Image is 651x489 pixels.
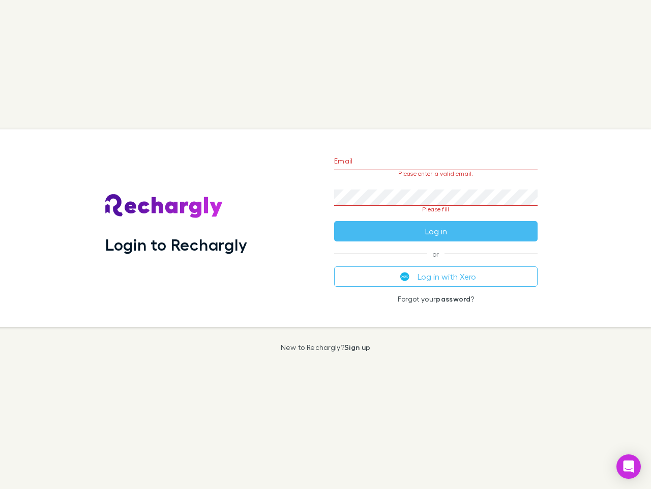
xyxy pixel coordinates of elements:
a: password [436,294,470,303]
p: Forgot your ? [334,295,538,303]
button: Log in with Xero [334,266,538,287]
div: Open Intercom Messenger [616,454,641,479]
a: Sign up [344,343,370,351]
button: Log in [334,221,538,241]
p: New to Rechargly? [281,343,371,351]
p: Please fill [334,206,538,213]
p: Please enter a valid email. [334,170,538,177]
img: Xero's logo [400,272,409,281]
img: Rechargly's Logo [105,194,223,219]
span: or [334,254,538,254]
h1: Login to Rechargly [105,235,247,254]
